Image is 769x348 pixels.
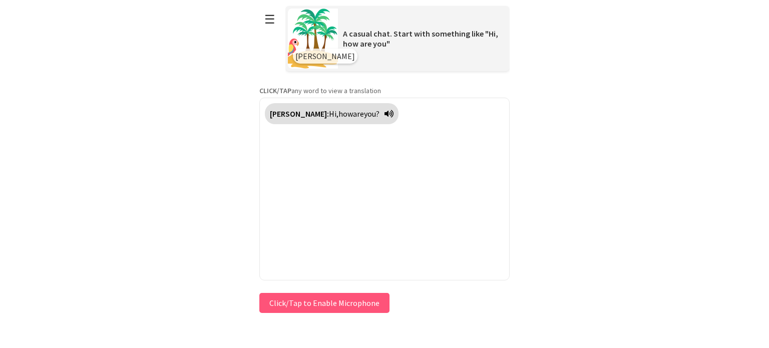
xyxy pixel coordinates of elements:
span: how [338,109,353,119]
img: Scenario Image [288,9,338,69]
span: are [353,109,364,119]
span: A casual chat. Start with something like "Hi, how are you" [343,29,498,49]
button: ☰ [259,7,280,32]
div: Click to translate [265,103,399,124]
strong: [PERSON_NAME]: [270,109,329,119]
span: [PERSON_NAME] [295,51,355,61]
span: you? [364,109,379,119]
p: any word to view a translation [259,86,510,95]
button: Click/Tap to Enable Microphone [259,293,390,313]
strong: CLICK/TAP [259,86,291,95]
span: Hi, [329,109,338,119]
